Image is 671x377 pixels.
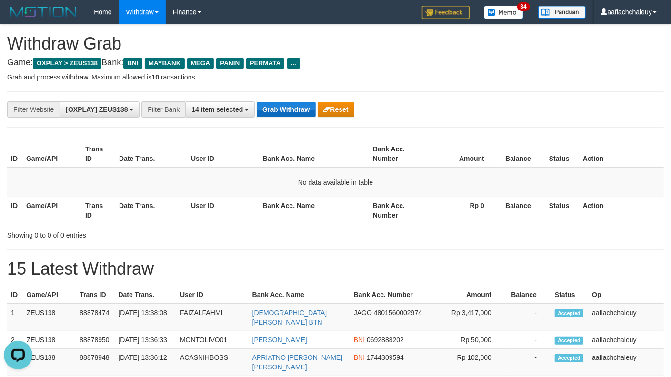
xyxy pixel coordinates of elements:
[252,336,307,344] a: [PERSON_NAME]
[354,354,365,361] span: BNI
[252,309,327,326] a: [DEMOGRAPHIC_DATA][PERSON_NAME] BTN
[7,259,664,278] h1: 15 Latest Withdraw
[555,337,583,345] span: Accepted
[7,227,272,240] div: Showing 0 to 0 of 0 entries
[7,58,664,68] h4: Game: Bank:
[187,197,259,224] th: User ID
[428,197,499,224] th: Rp 0
[259,140,369,168] th: Bank Acc. Name
[23,331,76,349] td: ZEUS138
[114,349,176,376] td: [DATE] 13:36:12
[506,331,551,349] td: -
[176,286,249,304] th: User ID
[187,140,259,168] th: User ID
[7,304,23,331] td: 1
[259,197,369,224] th: Bank Acc. Name
[114,304,176,331] td: [DATE] 13:38:08
[76,286,114,304] th: Trans ID
[7,331,23,349] td: 2
[252,354,343,371] a: APRIATNO [PERSON_NAME] [PERSON_NAME]
[23,286,76,304] th: Game/API
[422,6,470,19] img: Feedback.jpg
[66,106,128,113] span: [OXPLAY] ZEUS138
[246,58,285,69] span: PERMATA
[115,197,187,224] th: Date Trans.
[76,349,114,376] td: 88878948
[7,101,60,118] div: Filter Website
[33,58,101,69] span: OXPLAY > ZEUS138
[7,197,22,224] th: ID
[441,304,506,331] td: Rp 3,417,000
[7,34,664,53] h1: Withdraw Grab
[484,6,524,19] img: Button%20Memo.svg
[588,286,664,304] th: Op
[114,331,176,349] td: [DATE] 13:36:33
[7,72,664,82] p: Grab and process withdraw. Maximum allowed is transactions.
[506,349,551,376] td: -
[151,73,159,81] strong: 10
[7,168,664,197] td: No data available in table
[249,286,350,304] th: Bank Acc. Name
[141,101,185,118] div: Filter Bank
[588,304,664,331] td: aaflachchaleuy
[374,309,422,317] span: Copy 4801560002974 to clipboard
[551,286,588,304] th: Status
[191,106,243,113] span: 14 item selected
[441,349,506,376] td: Rp 102,000
[76,304,114,331] td: 88878474
[76,331,114,349] td: 88878950
[350,286,441,304] th: Bank Acc. Number
[176,304,249,331] td: FAIZALFAHMI
[187,58,214,69] span: MEGA
[60,101,140,118] button: [OXPLAY] ZEUS138
[257,102,315,117] button: Grab Withdraw
[367,336,404,344] span: Copy 0692888202 to clipboard
[7,140,22,168] th: ID
[538,6,586,19] img: panduan.png
[367,354,404,361] span: Copy 1744309594 to clipboard
[7,286,23,304] th: ID
[22,197,81,224] th: Game/API
[4,4,32,32] button: Open LiveChat chat widget
[545,140,579,168] th: Status
[7,5,80,19] img: MOTION_logo.png
[23,304,76,331] td: ZEUS138
[428,140,499,168] th: Amount
[287,58,300,69] span: ...
[115,140,187,168] th: Date Trans.
[517,2,530,11] span: 34
[176,331,249,349] td: MONTOLIVO01
[579,197,664,224] th: Action
[588,349,664,376] td: aaflachchaleuy
[81,140,115,168] th: Trans ID
[176,349,249,376] td: ACASNIHBOSS
[22,140,81,168] th: Game/API
[81,197,115,224] th: Trans ID
[354,309,372,317] span: JAGO
[369,140,428,168] th: Bank Acc. Number
[216,58,243,69] span: PANIN
[588,331,664,349] td: aaflachchaleuy
[555,354,583,362] span: Accepted
[318,102,354,117] button: Reset
[506,286,551,304] th: Balance
[185,101,255,118] button: 14 item selected
[499,140,545,168] th: Balance
[545,197,579,224] th: Status
[555,309,583,317] span: Accepted
[114,286,176,304] th: Date Trans.
[145,58,185,69] span: MAYBANK
[499,197,545,224] th: Balance
[123,58,142,69] span: BNI
[23,349,76,376] td: ZEUS138
[354,336,365,344] span: BNI
[506,304,551,331] td: -
[369,197,428,224] th: Bank Acc. Number
[579,140,664,168] th: Action
[441,331,506,349] td: Rp 50,000
[441,286,506,304] th: Amount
